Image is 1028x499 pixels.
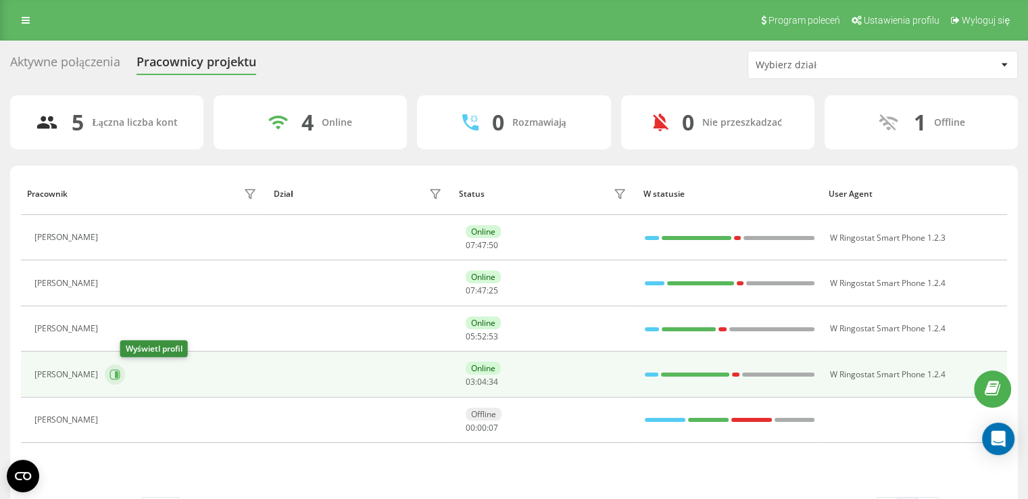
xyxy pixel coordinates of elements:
[322,117,352,128] div: Online
[466,362,501,375] div: Online
[489,331,498,342] span: 53
[301,110,314,135] div: 4
[477,422,487,433] span: 00
[34,415,101,425] div: [PERSON_NAME]
[477,239,487,251] span: 47
[962,15,1010,26] span: Wyloguj się
[756,60,917,71] div: Wybierz dział
[913,110,925,135] div: 1
[702,117,782,128] div: Nie przeszkadzać
[829,323,945,334] span: W Ringostat Smart Phone 1.2.4
[489,285,498,296] span: 25
[643,189,816,199] div: W statusie
[477,285,487,296] span: 47
[489,422,498,433] span: 07
[466,286,498,295] div: : :
[466,377,498,387] div: : :
[829,277,945,289] span: W Ringostat Smart Phone 1.2.4
[137,55,256,76] div: Pracownicy projektu
[982,423,1014,455] div: Open Intercom Messenger
[768,15,840,26] span: Program poleceń
[466,423,498,433] div: : :
[829,232,945,243] span: W Ringostat Smart Phone 1.2.3
[512,117,566,128] div: Rozmawiają
[492,110,504,135] div: 0
[477,331,487,342] span: 52
[7,460,39,492] button: Open CMP widget
[92,117,177,128] div: Łączna liczba kont
[466,332,498,341] div: : :
[34,233,101,242] div: [PERSON_NAME]
[466,270,501,283] div: Online
[459,189,485,199] div: Status
[27,189,68,199] div: Pracownik
[466,225,501,238] div: Online
[829,189,1001,199] div: User Agent
[933,117,964,128] div: Offline
[466,422,475,433] span: 00
[34,279,101,288] div: [PERSON_NAME]
[466,241,498,250] div: : :
[466,331,475,342] span: 05
[274,189,293,199] div: Dział
[477,376,487,387] span: 04
[72,110,84,135] div: 5
[466,285,475,296] span: 07
[489,376,498,387] span: 34
[864,15,939,26] span: Ustawienia profilu
[829,369,945,380] span: W Ringostat Smart Phone 1.2.4
[466,376,475,387] span: 03
[466,316,501,329] div: Online
[10,55,120,76] div: Aktywne połączenia
[466,239,475,251] span: 07
[466,408,501,421] div: Offline
[34,324,101,333] div: [PERSON_NAME]
[682,110,694,135] div: 0
[120,340,188,357] div: Wyświetl profil
[489,239,498,251] span: 50
[34,370,101,379] div: [PERSON_NAME]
